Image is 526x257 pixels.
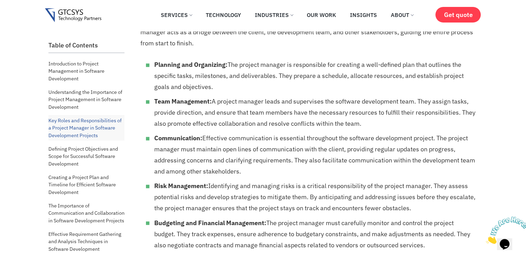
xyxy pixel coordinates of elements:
li: Identifying and managing risks is a critical responsibility of the project manager. They assess p... [154,180,476,214]
a: Effective Requirement Gathering and Analysis Techniques in Software Development [48,229,124,255]
li: Effective communication is essential throughout the software development project. The project man... [154,133,476,177]
a: Creating a Project Plan and Timeline for Efficient Software Development [48,172,124,198]
h2: Table of Contents [48,42,124,49]
a: Get quote [435,7,481,23]
img: Chat attention grabber [3,3,46,30]
img: Gtcsys logo [45,8,101,23]
p: In software development projects, the role of a project manager is crucial to ensure successful o... [140,16,476,49]
a: Understanding the Importance of Project Management in Software Development [48,87,124,113]
iframe: chat widget [483,214,526,247]
a: Insights [345,7,382,23]
a: Our Work [302,7,341,23]
a: Key Roles and Responsibilities of a Project Manager in Software Development Projects [48,115,124,141]
li: The project manager is responsible for creating a well-defined plan that outlines the specific ta... [154,59,476,92]
strong: Risk Management: [154,182,208,190]
a: Industries [250,7,298,23]
strong: Communication: [154,134,202,142]
a: Introduction to Project Management in Software Development [48,58,124,84]
li: A project manager leads and supervises the software development team. They assign tasks, provide ... [154,96,476,129]
a: About [386,7,418,23]
strong: Team Management: [154,97,212,105]
a: The Importance of Communication and Collaboration in Software Development Projects [48,200,124,226]
strong: Planning and Organizing: [154,61,228,69]
span: Get quote [444,11,472,18]
a: Services [156,7,197,23]
a: Defining Project Objectives and Scope for Successful Software Development [48,143,124,169]
strong: Budgeting and Financial Management: [154,219,266,227]
a: Technology [201,7,246,23]
li: The project manager must carefully monitor and control the project budget. They track expenses, e... [154,218,476,251]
